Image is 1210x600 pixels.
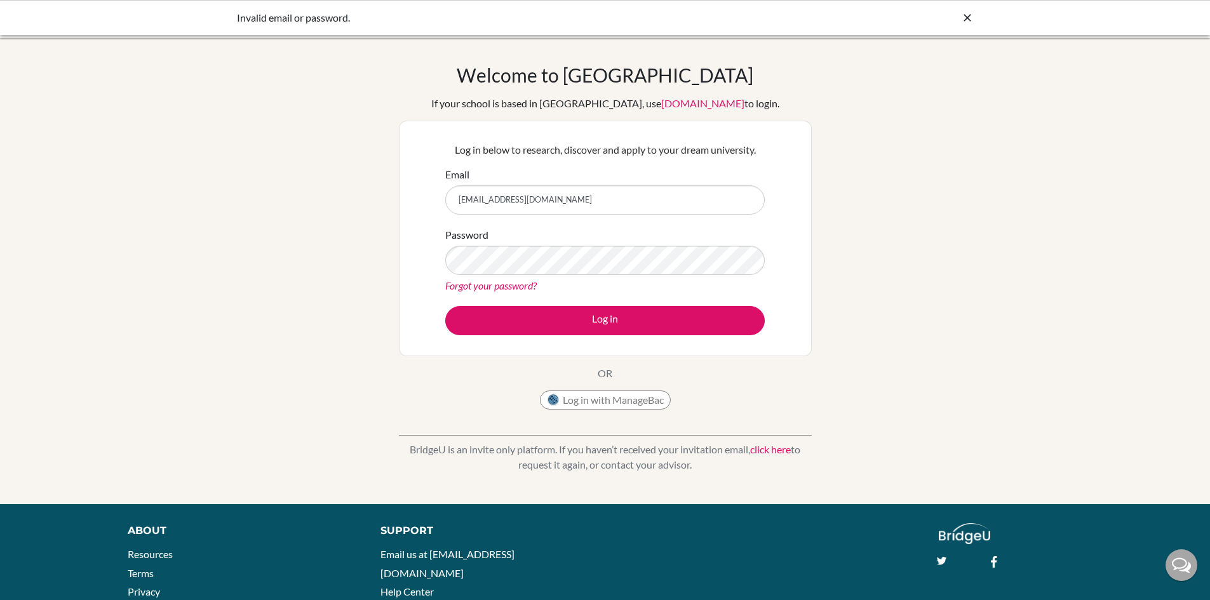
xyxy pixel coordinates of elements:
[661,97,744,109] a: [DOMAIN_NAME]
[431,96,779,111] div: If your school is based in [GEOGRAPHIC_DATA], use to login.
[445,306,765,335] button: Log in
[445,279,537,291] a: Forgot your password?
[128,567,154,579] a: Terms
[380,548,514,579] a: Email us at [EMAIL_ADDRESS][DOMAIN_NAME]
[380,585,434,597] a: Help Center
[540,390,671,410] button: Log in with ManageBac
[399,442,812,472] p: BridgeU is an invite only platform. If you haven’t received your invitation email, to request it ...
[939,523,990,544] img: logo_white@2x-f4f0deed5e89b7ecb1c2cc34c3e3d731f90f0f143d5ea2071677605dd97b5244.png
[380,523,590,538] div: Support
[128,548,173,560] a: Resources
[29,9,55,20] span: Help
[445,142,765,157] p: Log in below to research, discover and apply to your dream university.
[128,585,160,597] a: Privacy
[750,443,791,455] a: click here
[445,227,488,243] label: Password
[237,10,783,25] div: Invalid email or password.
[598,366,612,381] p: OR
[445,167,469,182] label: Email
[128,523,352,538] div: About
[457,63,753,86] h1: Welcome to [GEOGRAPHIC_DATA]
